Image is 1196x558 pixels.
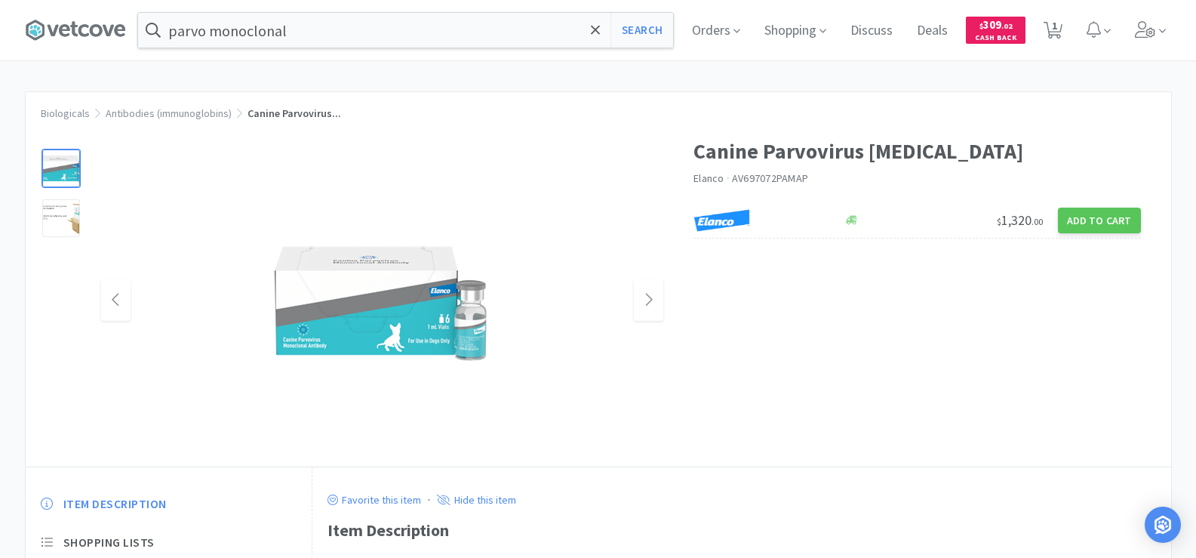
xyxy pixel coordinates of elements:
[106,106,232,120] a: Antibodies (immunoglobins)
[63,496,167,512] span: Item Description
[610,13,673,48] button: Search
[732,171,808,185] span: AV697072PAMAP
[844,24,899,38] a: Discuss
[979,21,983,31] span: $
[693,134,1141,168] h1: Canine Parvovirus [MEDICAL_DATA]
[1032,216,1043,227] span: . 00
[63,535,155,550] span: Shopping Lists
[1058,208,1141,233] button: Add to Cart
[727,171,730,185] span: ·
[1001,21,1013,31] span: . 02
[997,216,1001,227] span: $
[911,24,954,38] a: Deals
[450,493,516,507] p: Hide this item
[428,490,430,510] div: ·
[269,224,495,378] img: 1aee83fcbf3f47a499b82b70fa25c1f5_415453.png
[979,17,1013,32] span: 309
[338,493,421,507] p: Favorite this item
[1038,26,1068,39] a: 1
[138,13,673,48] input: Search by item, sku, manufacturer, ingredient, size...
[248,106,341,120] span: Canine Parvovirus...
[975,34,1016,44] span: Cash Back
[966,10,1025,51] a: $309.02Cash Back
[693,171,724,185] a: Elanco
[41,106,90,120] a: Biologicals
[997,211,1043,229] span: 1,320
[327,517,1156,544] div: Item Description
[693,209,750,232] img: cad21a4972ff45d6bc147a678ad455e5
[1145,507,1181,543] div: Open Intercom Messenger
